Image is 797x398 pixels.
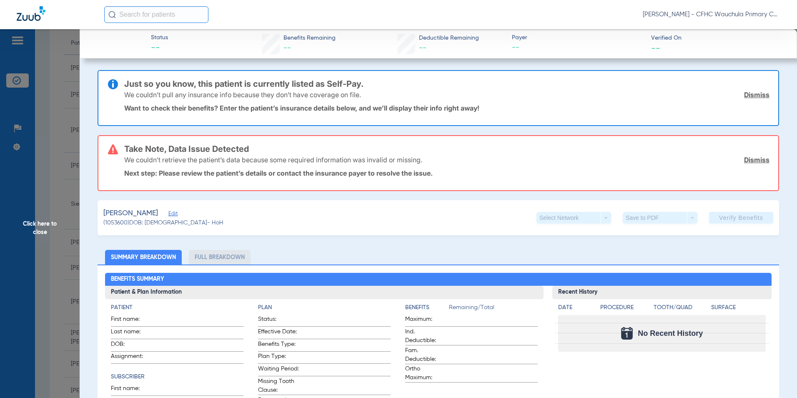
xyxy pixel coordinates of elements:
span: No Recent History [638,329,703,338]
h2: Benefits Summary [105,273,772,286]
span: Missing Tooth Clause: [258,377,299,395]
h3: Just so you know, this patient is currently listed as Self-Pay. [124,80,769,88]
h4: Benefits [405,303,449,312]
app-breakdown-title: Tooth/Quad [654,303,708,315]
span: Benefits Remaining [283,34,336,43]
h4: Date [558,303,593,312]
span: -- [651,43,660,52]
p: We couldn’t pull any insurance info because they don’t have coverage on file. [124,91,361,99]
span: Last name: [111,327,152,339]
p: Want to check their benefits? Enter the patient’s insurance details below, and we’ll display thei... [124,104,769,112]
li: Summary Breakdown [105,250,182,264]
iframe: Chat Widget [755,358,797,398]
span: Waiting Period: [258,365,299,376]
p: We couldn’t retrieve the patient’s data because some required information was invalid or missing. [124,156,422,164]
app-breakdown-title: Benefits [405,303,449,315]
li: Full Breakdown [189,250,251,264]
span: Plan Type: [258,352,299,363]
span: Maximum: [405,315,446,326]
span: [PERSON_NAME] - CFHC Wauchula Primary Care Dental [643,10,780,19]
span: [PERSON_NAME] [103,208,158,219]
h4: Patient [111,303,243,312]
img: info-icon [108,79,118,89]
span: -- [151,43,168,54]
h4: Procedure [600,303,651,312]
h4: Subscriber [111,373,243,381]
h4: Tooth/Quad [654,303,708,312]
h3: Patient & Plan Information [105,286,544,299]
span: Effective Date: [258,327,299,339]
span: Assignment: [111,352,152,363]
h4: Plan [258,303,391,312]
span: Edit [168,211,176,219]
span: -- [283,44,291,52]
span: -- [512,43,644,53]
span: Verified On [651,34,783,43]
span: -- [419,44,426,52]
img: Calendar [621,327,633,340]
img: error-icon [108,144,118,154]
h4: Surface [711,303,766,312]
app-breakdown-title: Procedure [600,303,651,315]
span: Status [151,33,168,42]
span: Ind. Deductible: [405,327,446,345]
span: Status: [258,315,299,326]
p: Next step: Please review the patient’s details or contact the insurance payer to resolve the issue. [124,169,769,177]
span: Deductible Remaining [419,34,479,43]
span: (1053600) DOB: [DEMOGRAPHIC_DATA] - HoH [103,219,223,227]
span: First name: [111,315,152,326]
h3: Recent History [552,286,772,299]
span: First name: [111,384,152,395]
h3: Take Note, Data Issue Detected [124,145,769,153]
a: Dismiss [744,91,769,99]
app-breakdown-title: Surface [711,303,766,315]
app-breakdown-title: Date [558,303,593,315]
span: Ortho Maximum: [405,365,446,382]
img: Zuub Logo [17,6,45,21]
span: Benefits Type: [258,340,299,351]
span: Remaining/Total [449,303,538,315]
img: Search Icon [108,11,116,18]
input: Search for patients [104,6,208,23]
span: Payer [512,33,644,42]
span: Fam. Deductible: [405,346,446,364]
span: DOB: [111,340,152,351]
a: Dismiss [744,156,769,164]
